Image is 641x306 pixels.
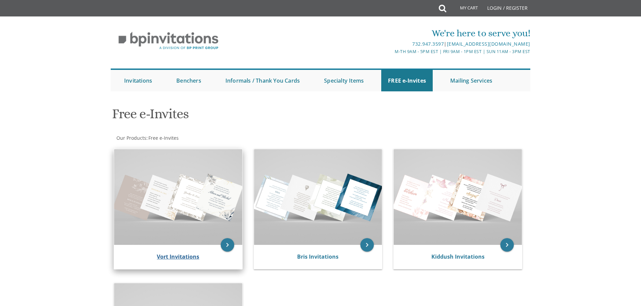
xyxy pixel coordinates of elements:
div: M-Th 9am - 5pm EST | Fri 9am - 1pm EST | Sun 11am - 3pm EST [251,48,530,55]
a: Kiddush Invitations [431,253,485,260]
a: Bris Invitations [297,253,339,260]
a: FREE e-Invites [381,70,433,91]
img: Bris Invitations [254,149,382,245]
a: [EMAIL_ADDRESS][DOMAIN_NAME] [447,41,530,47]
img: Kiddush Invitations [394,149,522,245]
a: keyboard_arrow_right [360,238,374,252]
div: : [111,135,321,141]
a: Free e-Invites [148,135,179,141]
a: Invitations [117,70,159,91]
img: Vort Invitations [114,149,242,245]
a: Benchers [170,70,208,91]
a: Our Products [116,135,146,141]
a: Specialty Items [317,70,370,91]
a: Vort Invitations [157,253,199,260]
div: We're here to serve you! [251,27,530,40]
a: My Cart [446,1,483,17]
h1: Free e-Invites [112,106,387,126]
img: BP Invitation Loft [111,27,226,55]
a: Informals / Thank You Cards [219,70,307,91]
a: Mailing Services [443,70,499,91]
a: keyboard_arrow_right [500,238,514,252]
a: keyboard_arrow_right [221,238,234,252]
a: 732.947.3597 [412,41,444,47]
div: | [251,40,530,48]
